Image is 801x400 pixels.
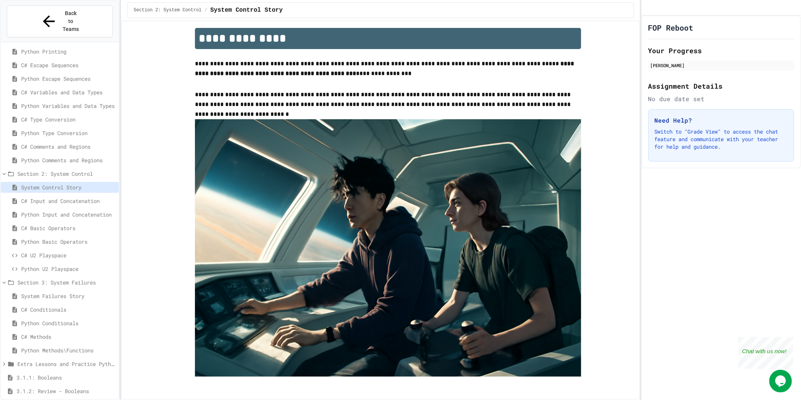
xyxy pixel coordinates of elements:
[21,156,116,164] span: Python Comments and Regions
[21,102,116,110] span: Python Variables and Data Types
[17,170,116,178] span: Section 2: System Control
[655,128,788,151] p: Switch to "Grade View" to access the chat feature and communicate with your teacher for help and ...
[21,75,116,83] span: Python Escape Sequences
[769,370,793,392] iframe: chat widget
[133,7,201,13] span: Section 2: System Control
[21,306,116,314] span: C# Conditionals
[21,238,116,246] span: Python Basic Operators
[204,7,207,13] span: /
[17,387,116,395] span: 3.1.2: Review - Booleans
[21,319,116,327] span: Python Conditionals
[648,45,794,56] h2: Your Progress
[21,143,116,151] span: C# Comments and Regions
[21,251,116,259] span: C# U2 Playspace
[21,346,116,354] span: Python Methods\Functions
[21,292,116,300] span: System Failures Story
[210,6,283,15] span: System Control Story
[21,129,116,137] span: Python Type Conversion
[21,61,116,69] span: C# Escape Sequences
[21,197,116,205] span: C# Input and Concatenation
[21,224,116,232] span: C# Basic Operators
[17,374,116,382] span: 3.1.1: Booleans
[62,9,80,33] span: Back to Teams
[21,48,116,55] span: Python Printing
[17,278,116,286] span: Section 3: System Failures
[21,333,116,341] span: C# Methods
[21,183,116,191] span: System Control Story
[21,211,116,218] span: Python Input and Concatenation
[648,22,694,33] h1: FOP Reboot
[648,81,794,91] h2: Assignment Details
[21,265,116,273] span: Python U2 Playspace
[738,337,793,369] iframe: chat widget
[17,360,116,368] span: Extra Lessons and Practice Python
[651,62,792,69] div: [PERSON_NAME]
[21,115,116,123] span: C# Type Conversion
[655,116,788,125] h3: Need Help?
[7,5,113,37] button: Back to Teams
[21,88,116,96] span: C# Variables and Data Types
[648,94,794,103] div: No due date set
